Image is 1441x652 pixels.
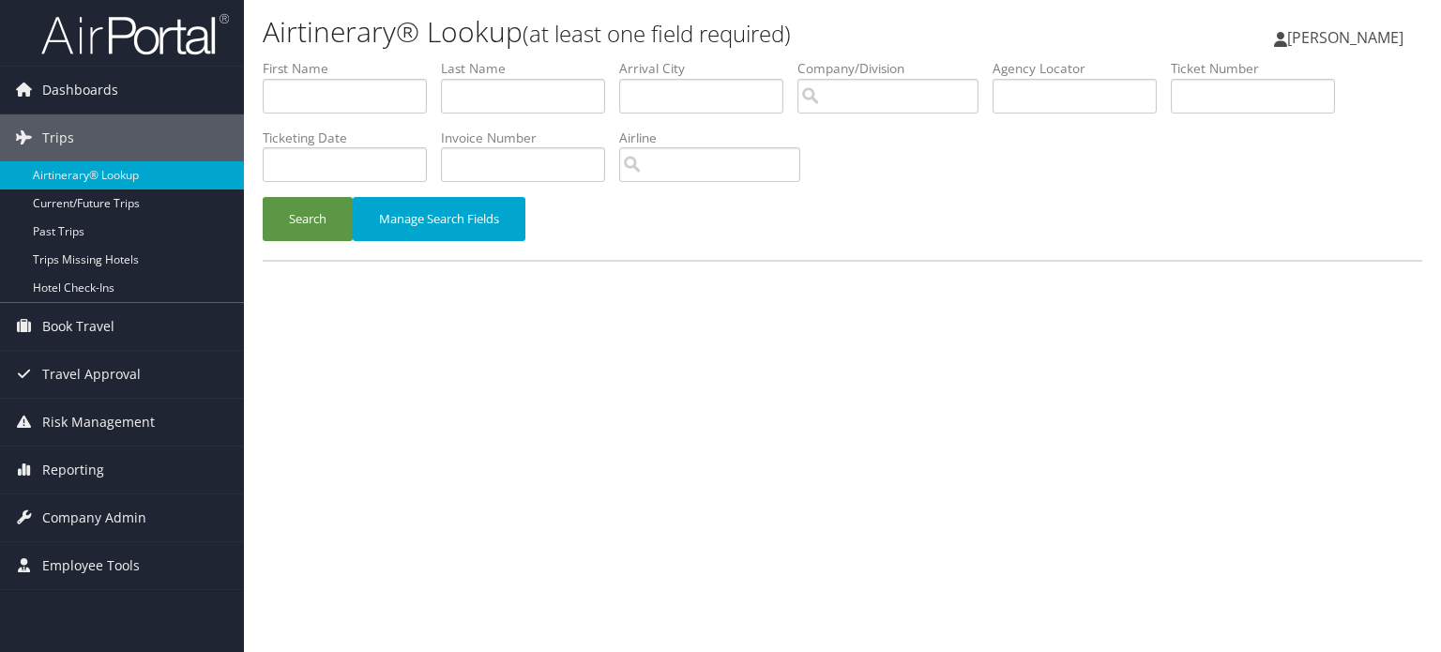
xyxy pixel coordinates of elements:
label: Agency Locator [993,59,1171,78]
span: Employee Tools [42,542,140,589]
a: [PERSON_NAME] [1274,9,1422,66]
label: Ticket Number [1171,59,1349,78]
small: (at least one field required) [523,18,791,49]
label: Invoice Number [441,129,619,147]
label: Company/Division [797,59,993,78]
img: airportal-logo.png [41,12,229,56]
span: Trips [42,114,74,161]
button: Manage Search Fields [353,197,525,241]
label: Airline [619,129,814,147]
label: Ticketing Date [263,129,441,147]
label: Arrival City [619,59,797,78]
span: Reporting [42,447,104,493]
span: [PERSON_NAME] [1287,27,1403,48]
span: Book Travel [42,303,114,350]
label: First Name [263,59,441,78]
span: Company Admin [42,494,146,541]
button: Search [263,197,353,241]
span: Dashboards [42,67,118,114]
span: Travel Approval [42,351,141,398]
label: Last Name [441,59,619,78]
span: Risk Management [42,399,155,446]
h1: Airtinerary® Lookup [263,12,1036,52]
